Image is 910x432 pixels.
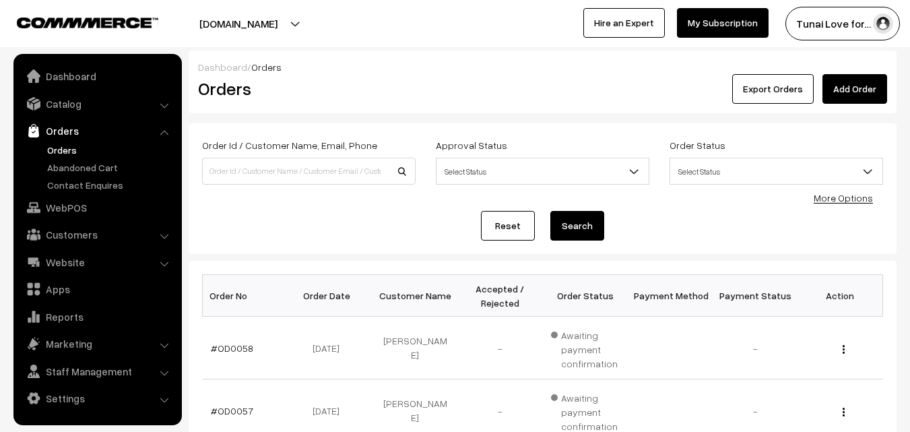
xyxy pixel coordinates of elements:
a: Hire an Expert [583,8,665,38]
a: Settings [17,386,177,410]
span: Awaiting payment confirmation [551,325,620,371]
a: Dashboard [17,64,177,88]
button: Tunai Love for… [785,7,900,40]
a: Website [17,250,177,274]
th: Accepted / Rejected [457,275,542,317]
th: Payment Status [713,275,798,317]
a: More Options [814,192,873,204]
a: Reset [481,211,535,241]
input: Order Id / Customer Name / Customer Email / Customer Phone [202,158,416,185]
a: Orders [17,119,177,143]
a: Apps [17,277,177,301]
a: Add Order [822,74,887,104]
a: #OD0057 [211,405,253,416]
button: Search [550,211,604,241]
a: Contact Enquires [44,178,177,192]
th: Order Status [543,275,628,317]
div: / [198,60,887,74]
th: Customer Name [372,275,457,317]
img: COMMMERCE [17,18,158,28]
a: Catalog [17,92,177,116]
h2: Orders [198,78,414,99]
span: Select Status [436,158,649,185]
a: COMMMERCE [17,13,135,30]
span: Select Status [670,160,882,183]
img: Menu [843,345,845,354]
th: Order No [203,275,288,317]
a: Marketing [17,332,177,356]
th: Order Date [288,275,372,317]
a: Reports [17,305,177,329]
a: Staff Management [17,359,177,383]
a: Abandoned Cart [44,160,177,175]
span: Orders [251,61,282,73]
th: Payment Method [628,275,713,317]
td: - [713,317,798,379]
button: [DOMAIN_NAME] [152,7,325,40]
a: Orders [44,143,177,157]
span: Select Status [436,160,649,183]
a: Customers [17,222,177,247]
td: [DATE] [288,317,372,379]
a: My Subscription [677,8,769,38]
img: user [873,13,893,34]
th: Action [798,275,882,317]
label: Order Status [670,138,725,152]
label: Order Id / Customer Name, Email, Phone [202,138,377,152]
td: [PERSON_NAME] [372,317,457,379]
button: Export Orders [732,74,814,104]
span: Select Status [670,158,883,185]
img: Menu [843,408,845,416]
label: Approval Status [436,138,507,152]
td: - [457,317,542,379]
a: WebPOS [17,195,177,220]
a: Dashboard [198,61,247,73]
a: #OD0058 [211,342,253,354]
